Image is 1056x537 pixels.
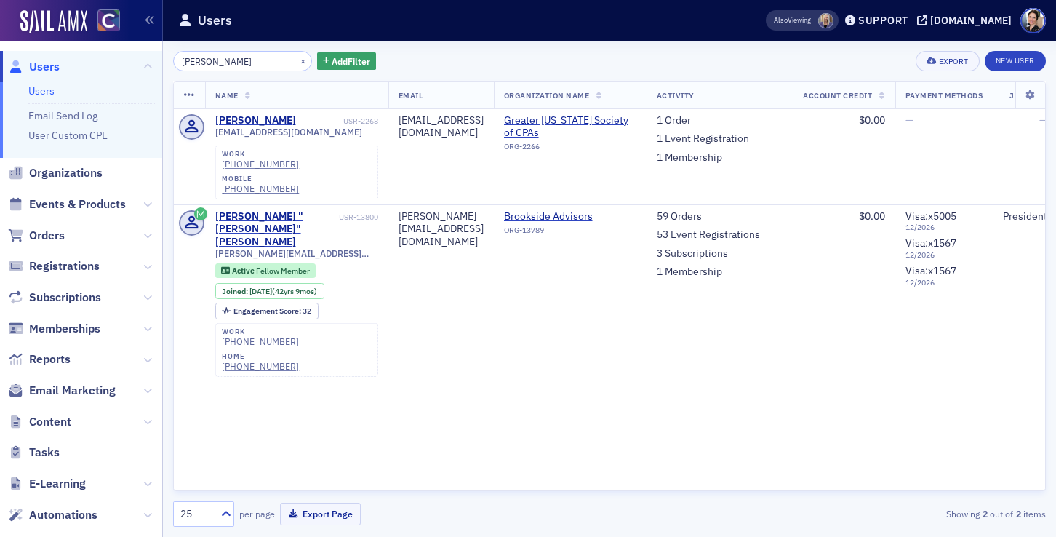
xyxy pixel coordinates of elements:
strong: 2 [980,507,990,520]
span: Job Type [1009,90,1047,100]
a: E-Learning [8,476,86,492]
span: Subscriptions [29,290,101,306]
a: [PHONE_NUMBER] [222,361,299,372]
span: Account Credit [803,90,872,100]
a: 59 Orders [657,210,702,223]
span: Visa : x1567 [905,236,956,250]
div: Joined: 1982-12-20 00:00:00 [215,283,324,299]
span: Fellow Member [256,266,310,276]
span: Alicia Gelinas [818,13,833,28]
span: Organization Name [504,90,590,100]
span: [PERSON_NAME][EMAIL_ADDRESS][DOMAIN_NAME] [215,248,378,259]
a: Memberships [8,321,100,337]
span: 12 / 2026 [905,278,983,287]
span: Automations [29,507,97,523]
div: Support [858,14,908,27]
a: Automations [8,507,97,523]
img: SailAMX [20,10,87,33]
span: Engagement Score : [233,306,303,316]
a: Organizations [8,165,103,181]
a: [PHONE_NUMBER] [222,183,299,194]
span: Activity [657,90,695,100]
span: [DATE] [249,286,272,296]
a: [PHONE_NUMBER] [222,336,299,347]
div: mobile [222,175,299,183]
div: ORG-2266 [504,142,636,156]
div: Engagement Score: 32 [215,303,319,319]
a: New User [985,51,1046,71]
div: [PERSON_NAME][EMAIL_ADDRESS][DOMAIN_NAME] [399,210,484,249]
button: Export [916,51,979,71]
div: 25 [180,506,212,522]
a: Email Send Log [28,109,97,122]
span: Visa : x5005 [905,210,956,223]
span: Organizations [29,165,103,181]
span: Add Filter [332,55,370,68]
span: Viewing [774,15,811,25]
span: Name [215,90,239,100]
div: Showing out of items [765,507,1046,520]
div: [DOMAIN_NAME] [930,14,1012,27]
div: ORG-13789 [504,226,636,240]
a: 1 Membership [657,266,722,279]
span: E-Learning [29,476,86,492]
a: Users [28,84,55,98]
a: Brookside Advisors [504,210,636,223]
span: Memberships [29,321,100,337]
button: Export Page [280,503,361,525]
span: Joined : [222,287,249,296]
span: Profile [1020,8,1046,33]
div: [PHONE_NUMBER] [222,159,299,170]
span: Greater Washington Society of CPAs [504,114,636,140]
span: Visa : x1567 [905,264,956,277]
a: Subscriptions [8,290,101,306]
div: President [1003,210,1047,223]
span: Tasks [29,445,60,461]
span: $0.00 [859,210,885,223]
div: (42yrs 9mos) [249,287,317,296]
div: Active: Active: Fellow Member [215,263,316,278]
span: Reports [29,351,71,367]
a: Content [8,414,71,430]
div: work [222,327,299,336]
a: Email Marketing [8,383,116,399]
a: Orders [8,228,65,244]
a: Registrations [8,258,100,274]
span: 12 / 2026 [905,250,983,260]
span: — [905,114,913,127]
span: $0.00 [859,114,885,127]
a: Users [8,59,60,75]
a: 3 Subscriptions [657,247,728,260]
a: Tasks [8,445,60,461]
a: 1 Order [657,114,691,127]
h1: Users [198,12,232,29]
span: Orders [29,228,65,244]
div: 32 [233,307,311,315]
div: USR-2268 [298,116,378,126]
a: Events & Products [8,196,126,212]
span: 12 / 2026 [905,223,983,232]
span: Email Marketing [29,383,116,399]
strong: 2 [1013,507,1023,520]
a: Greater [US_STATE] Society of CPAs [504,114,636,140]
div: Also [774,15,788,25]
span: Registrations [29,258,100,274]
span: Active [232,266,256,276]
a: 1 Membership [657,151,722,164]
span: — [1039,114,1047,127]
span: Events & Products [29,196,126,212]
div: Export [939,57,969,65]
div: [EMAIL_ADDRESS][DOMAIN_NAME] [399,114,484,140]
div: home [222,352,299,361]
img: SailAMX [97,9,120,32]
a: Reports [8,351,71,367]
a: 53 Event Registrations [657,228,760,242]
span: Email [399,90,423,100]
a: [PERSON_NAME] "[PERSON_NAME]" [PERSON_NAME] [215,210,337,249]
